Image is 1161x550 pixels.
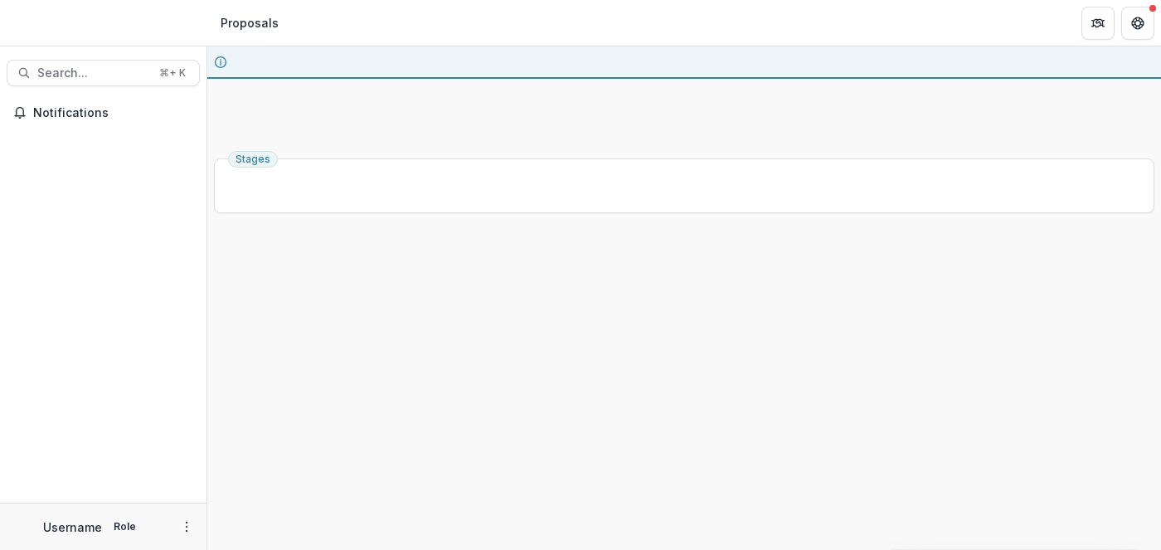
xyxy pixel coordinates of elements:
button: More [177,517,197,537]
button: Get Help [1121,7,1154,40]
button: Search... [7,60,200,86]
span: Search... [37,66,149,80]
button: Partners [1081,7,1115,40]
span: Notifications [33,106,193,120]
p: Role [109,519,141,534]
p: Username [43,518,102,536]
button: Notifications [7,100,200,126]
div: Proposals [221,14,279,32]
span: Stages [236,153,270,165]
div: ⌘ + K [156,64,189,82]
nav: breadcrumb [214,11,285,35]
